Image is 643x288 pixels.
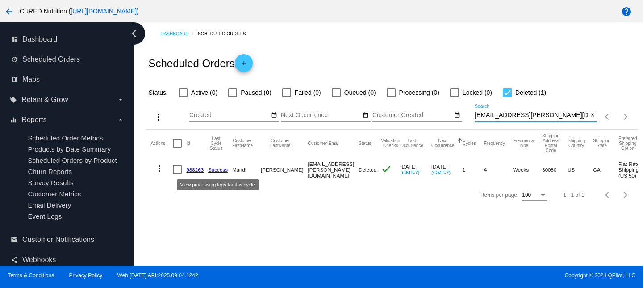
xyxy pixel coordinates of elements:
[513,157,542,182] mat-cell: Weeks
[186,167,204,173] a: 988263
[11,56,18,63] i: update
[588,111,597,120] button: Clear
[28,145,111,153] a: Products by Date Summary
[431,169,451,175] a: (GMT-7)
[28,179,73,186] a: Survey Results
[542,133,559,153] button: Change sorting for ShippingPostcode
[475,112,588,119] input: Search
[593,157,618,182] mat-cell: GA
[261,138,300,148] button: Change sorting for CustomerLastName
[484,157,513,182] mat-cell: 4
[28,157,117,164] a: Scheduled Orders by Product
[513,138,534,148] button: Change sorting for FrequencyType
[599,186,617,204] button: Previous page
[308,140,339,146] button: Change sorting for CustomerEmail
[281,112,361,119] input: Next Occurrence
[28,134,103,142] a: Scheduled Order Metrics
[153,112,164,123] mat-icon: more_vert
[154,163,165,174] mat-icon: more_vert
[117,96,124,103] i: arrow_drop_down
[191,87,217,98] span: Active (0)
[69,272,103,279] a: Privacy Policy
[11,236,18,243] i: email
[618,136,637,151] button: Change sorting for PreferredShippingOption
[261,157,308,182] mat-cell: [PERSON_NAME]
[568,157,593,182] mat-cell: US
[160,27,198,41] a: Dashboard
[11,256,18,263] i: share
[148,89,168,96] span: Status:
[117,116,124,123] i: arrow_drop_down
[593,138,610,148] button: Change sorting for ShippingState
[295,87,321,98] span: Failed (0)
[11,36,18,43] i: dashboard
[399,87,439,98] span: Processing (0)
[589,112,596,119] mat-icon: close
[617,108,635,126] button: Next page
[522,192,547,199] mat-select: Items per page:
[208,136,224,151] button: Change sorting for LastProcessingCycleId
[463,157,484,182] mat-cell: 1
[4,6,14,17] mat-icon: arrow_back
[198,27,254,41] a: Scheduled Orders
[308,157,359,182] mat-cell: [EMAIL_ADDRESS][PERSON_NAME][DOMAIN_NAME]
[22,76,40,84] span: Maps
[10,96,17,103] i: local_offer
[20,8,139,15] span: CURED Nutrition ( )
[232,138,253,148] button: Change sorting for CustomerFirstName
[22,35,57,43] span: Dashboard
[22,256,56,264] span: Webhooks
[238,60,249,71] mat-icon: add
[400,157,431,182] mat-cell: [DATE]
[10,116,17,123] i: equalizer
[11,72,124,87] a: map Maps
[241,87,271,98] span: Paused (0)
[400,138,423,148] button: Change sorting for LastOccurrenceUtc
[359,140,371,146] button: Change sorting for Status
[189,112,270,119] input: Created
[11,52,124,67] a: update Scheduled Orders
[271,112,277,119] mat-icon: date_range
[117,272,198,279] a: Web:[DATE] API:2025.09.04.1242
[431,138,455,148] button: Change sorting for NextOccurrenceUtc
[359,167,376,173] span: Deleted
[484,140,505,146] button: Change sorting for Frequency
[208,167,228,173] a: Success
[431,157,463,182] mat-cell: [DATE]
[481,192,518,198] div: Items per page:
[127,26,141,41] i: chevron_left
[568,138,585,148] button: Change sorting for ShippingCountry
[522,192,531,198] span: 100
[11,253,124,267] a: share Webhooks
[28,168,72,175] a: Churn Reports
[232,157,261,182] mat-cell: Mandi
[28,212,62,220] a: Event Logs
[400,169,419,175] a: (GMT-7)
[363,112,369,119] mat-icon: date_range
[28,201,71,209] span: Email Delivery
[563,192,584,198] div: 1 - 1 of 1
[617,186,635,204] button: Next page
[454,112,460,119] mat-icon: date_range
[8,272,54,279] a: Terms & Conditions
[372,112,453,119] input: Customer Created
[11,32,124,47] a: dashboard Dashboard
[463,140,476,146] button: Change sorting for Cycles
[621,6,632,17] mat-icon: help
[463,87,492,98] span: Locked (0)
[542,157,568,182] mat-cell: 30080
[28,190,81,198] a: Customer Metrics
[71,8,137,15] a: [URL][DOMAIN_NAME]
[599,108,617,126] button: Previous page
[11,76,18,83] i: map
[21,116,46,124] span: Reports
[148,54,252,72] h2: Scheduled Orders
[515,87,546,98] span: Deleted (1)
